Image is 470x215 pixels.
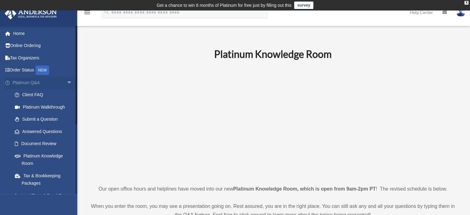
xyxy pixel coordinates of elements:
div: NEW [36,66,49,75]
iframe: 231110_Toby_KnowledgeRoom [180,69,366,173]
a: Platinum Walkthrough [9,101,82,113]
a: Answered Questions [9,125,82,138]
a: Land Trust & Deed Forum [9,189,82,202]
p: Our open office hours and helplines have moved into our new ! The revised schedule is below. [88,185,458,193]
a: Tax Organizers [4,52,82,64]
div: close [464,1,468,5]
a: Client FAQ [9,89,82,101]
a: survey [294,2,313,9]
div: Get a chance to win 6 months of Platinum for free just by filling out this [157,2,292,9]
img: Anderson Advisors Platinum Portal [3,7,59,19]
a: Home [4,27,82,40]
b: Platinum Knowledge Room [214,48,332,60]
i: search [103,8,110,15]
img: User Pic [456,8,465,17]
a: Platinum Q&Aarrow_drop_down [4,76,82,89]
a: menu [83,11,91,16]
a: Submit a Question [9,113,82,126]
i: menu [83,9,91,16]
strong: Platinum Knowledge Room, which is open from 9am-2pm PT [233,186,376,191]
a: Online Ordering [4,40,82,52]
a: Platinum Knowledge Room [9,150,79,170]
a: Document Review [9,138,82,150]
span: arrow_drop_down [66,76,79,89]
a: Order StatusNEW [4,64,82,77]
a: Tax & Bookkeeping Packages [9,170,82,189]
